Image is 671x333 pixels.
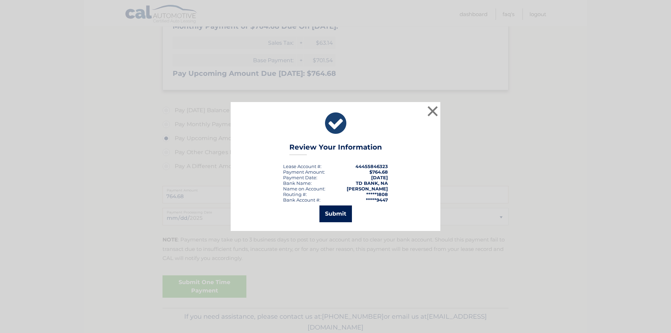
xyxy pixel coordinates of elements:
[289,143,382,155] h3: Review Your Information
[283,180,312,186] div: Bank Name:
[283,197,320,203] div: Bank Account #:
[283,169,325,175] div: Payment Amount:
[371,175,388,180] span: [DATE]
[347,186,388,191] strong: [PERSON_NAME]
[369,169,388,175] span: $764.68
[426,104,440,118] button: ×
[356,180,388,186] strong: TD BANK, NA
[283,191,307,197] div: Routing #:
[283,175,317,180] div: :
[355,164,388,169] strong: 44455846323
[283,186,325,191] div: Name on Account:
[283,164,322,169] div: Lease Account #:
[283,175,316,180] span: Payment Date
[319,205,352,222] button: Submit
